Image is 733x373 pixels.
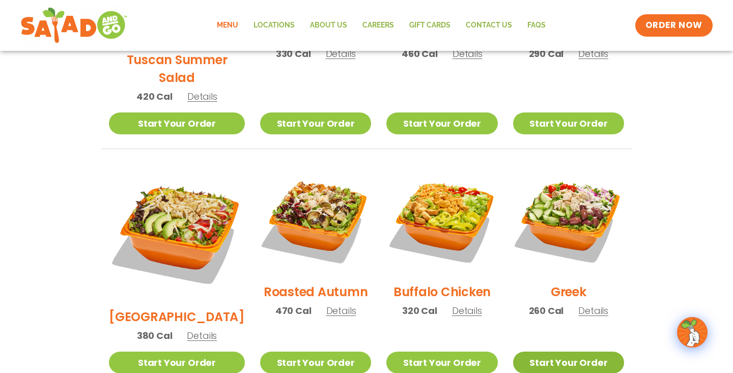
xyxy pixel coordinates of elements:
[109,164,245,300] img: Product photo for BBQ Ranch Salad
[109,51,245,87] h2: Tuscan Summer Salad
[453,47,483,60] span: Details
[529,304,564,318] span: 260 Cal
[578,304,608,317] span: Details
[645,19,702,32] span: ORDER NOW
[246,14,302,37] a: Locations
[264,283,368,301] h2: Roasted Autumn
[386,112,497,134] a: Start Your Order
[393,283,491,301] h2: Buffalo Chicken
[109,112,245,134] a: Start Your Order
[452,304,482,317] span: Details
[137,329,173,342] span: 380 Cal
[402,304,437,318] span: 320 Cal
[529,47,564,61] span: 290 Cal
[551,283,586,301] h2: Greek
[386,164,497,275] img: Product photo for Buffalo Chicken Salad
[355,14,402,37] a: Careers
[209,14,246,37] a: Menu
[635,14,713,37] a: ORDER NOW
[276,47,311,61] span: 330 Cal
[20,5,128,46] img: new-SAG-logo-768×292
[187,90,217,103] span: Details
[187,329,217,342] span: Details
[326,304,356,317] span: Details
[209,14,553,37] nav: Menu
[275,304,312,318] span: 470 Cal
[260,164,371,275] img: Product photo for Roasted Autumn Salad
[513,112,624,134] a: Start Your Order
[302,14,355,37] a: About Us
[260,112,371,134] a: Start Your Order
[678,318,707,347] img: wpChatIcon
[326,47,356,60] span: Details
[578,47,608,60] span: Details
[402,47,438,61] span: 460 Cal
[109,308,245,326] h2: [GEOGRAPHIC_DATA]
[513,164,624,275] img: Product photo for Greek Salad
[458,14,520,37] a: Contact Us
[520,14,553,37] a: FAQs
[402,14,458,37] a: GIFT CARDS
[136,90,173,103] span: 420 Cal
